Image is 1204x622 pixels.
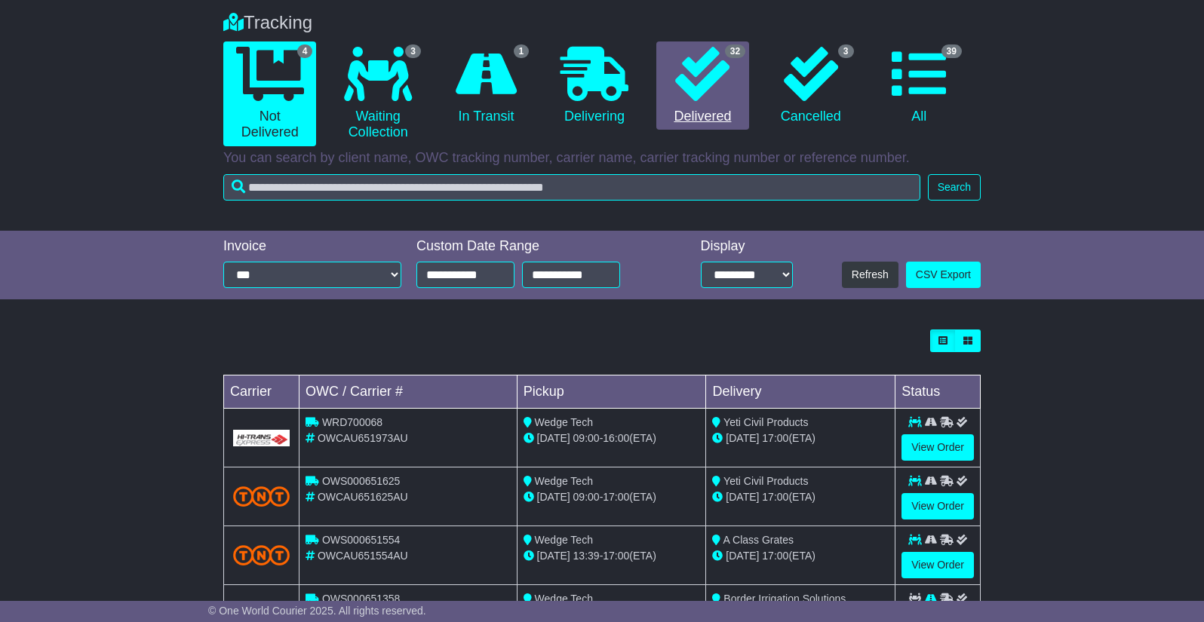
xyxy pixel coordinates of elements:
span: 4 [297,44,313,58]
div: Display [701,238,793,255]
span: Wedge Tech [535,475,593,487]
div: Tracking [216,12,988,34]
span: OWCAU651554AU [318,550,408,562]
span: Wedge Tech [GEOGRAPHIC_DATA] [524,593,634,620]
span: 09:00 [573,432,600,444]
span: 32 [725,44,745,58]
span: A Class Grates [723,534,794,546]
span: Yeti Civil Products [723,416,808,428]
div: Invoice [223,238,401,255]
span: 17:00 [762,491,788,503]
a: View Order [901,493,974,519]
a: 1 In Transit [440,41,533,130]
p: You can search by client name, OWC tracking number, carrier name, carrier tracking number or refe... [223,150,981,167]
span: 1 [514,44,530,58]
span: OWS000651625 [322,475,401,487]
span: 17:00 [603,550,629,562]
span: [DATE] [537,550,570,562]
span: [DATE] [726,432,759,444]
span: 16:00 [603,432,629,444]
img: TNT_Domestic.png [233,545,290,565]
img: GetCarrierServiceLogo [233,430,290,446]
span: 17:00 [762,432,788,444]
span: [DATE] [537,432,570,444]
span: 13:39 [573,550,600,562]
span: OWS000651554 [322,534,401,546]
button: Search [928,174,981,201]
span: 39 [941,44,962,58]
span: [DATE] [726,550,759,562]
span: Border Irrigation Solutions [723,593,846,605]
span: OWCAU651625AU [318,491,408,503]
span: 17:00 [762,550,788,562]
span: © One World Courier 2025. All rights reserved. [208,605,426,617]
div: (ETA) [712,489,889,505]
button: Refresh [842,262,898,288]
div: - (ETA) [524,548,700,564]
span: 3 [838,44,854,58]
td: Status [895,375,981,409]
img: TNT_Domestic.png [233,486,290,507]
span: OWCAU651973AU [318,432,408,444]
span: Wedge Tech [535,534,593,546]
span: 17:00 [603,491,629,503]
td: OWC / Carrier # [299,375,518,409]
div: Custom Date Range [416,238,659,255]
td: Pickup [517,375,706,409]
a: View Order [901,434,974,461]
a: 3 Waiting Collection [331,41,424,146]
span: OWS000651358 [322,593,401,605]
div: - (ETA) [524,489,700,505]
a: Delivering [548,41,640,130]
a: 4 Not Delivered [223,41,316,146]
a: 3 Cancelled [764,41,857,130]
td: Delivery [706,375,895,409]
div: - (ETA) [524,430,700,446]
span: 09:00 [573,491,600,503]
span: Yeti Civil Products [723,475,808,487]
td: Carrier [224,375,299,409]
span: 3 [405,44,421,58]
span: [DATE] [537,491,570,503]
div: (ETA) [712,548,889,564]
div: (ETA) [712,430,889,446]
a: CSV Export [906,262,981,288]
a: 32 Delivered [656,41,749,130]
a: View Order [901,552,974,578]
span: [DATE] [726,491,759,503]
span: Wedge Tech [535,416,593,428]
span: WRD700068 [322,416,382,428]
a: 39 All [873,41,966,130]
